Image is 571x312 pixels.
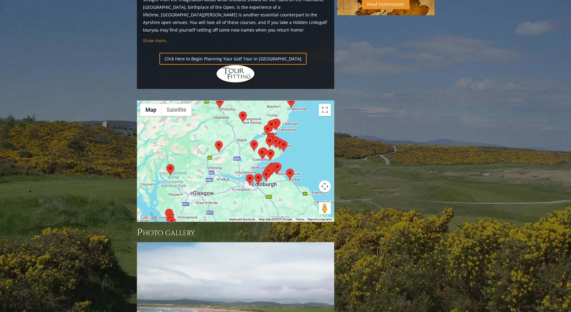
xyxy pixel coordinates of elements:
a: Click Here to Begin Planning Your Golf Tour in [GEOGRAPHIC_DATA] [159,53,307,65]
button: Show street map [140,104,161,116]
button: Keyboard shortcuts [229,217,255,222]
span: Map data ©2025 Google [259,218,292,221]
a: Report a map error [308,218,332,221]
img: Google [139,214,159,222]
button: Show satellite imagery [161,104,192,116]
button: Drag Pegman onto the map to open Street View [319,202,331,214]
img: Hidden Links [216,65,255,83]
button: Toggle fullscreen view [319,104,331,116]
button: Map camera controls [319,180,331,192]
a: Terms (opens in new tab) [296,218,304,221]
a: Show more... [143,38,169,43]
h3: Photo Gallery [137,226,334,239]
a: golf tour [143,19,327,33]
a: Open this area in Google Maps (opens a new window) [139,214,159,222]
